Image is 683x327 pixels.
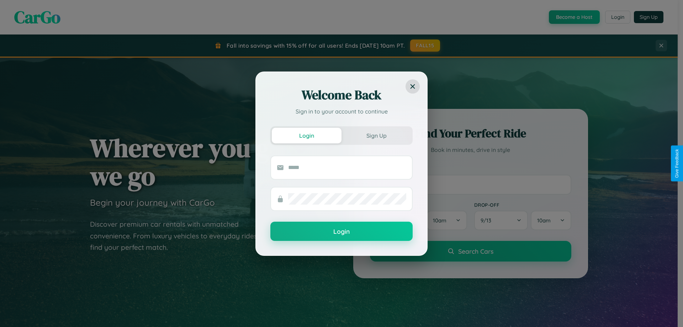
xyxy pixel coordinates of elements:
[270,107,413,116] p: Sign in to your account to continue
[270,86,413,104] h2: Welcome Back
[674,149,679,178] div: Give Feedback
[272,128,341,143] button: Login
[270,222,413,241] button: Login
[341,128,411,143] button: Sign Up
